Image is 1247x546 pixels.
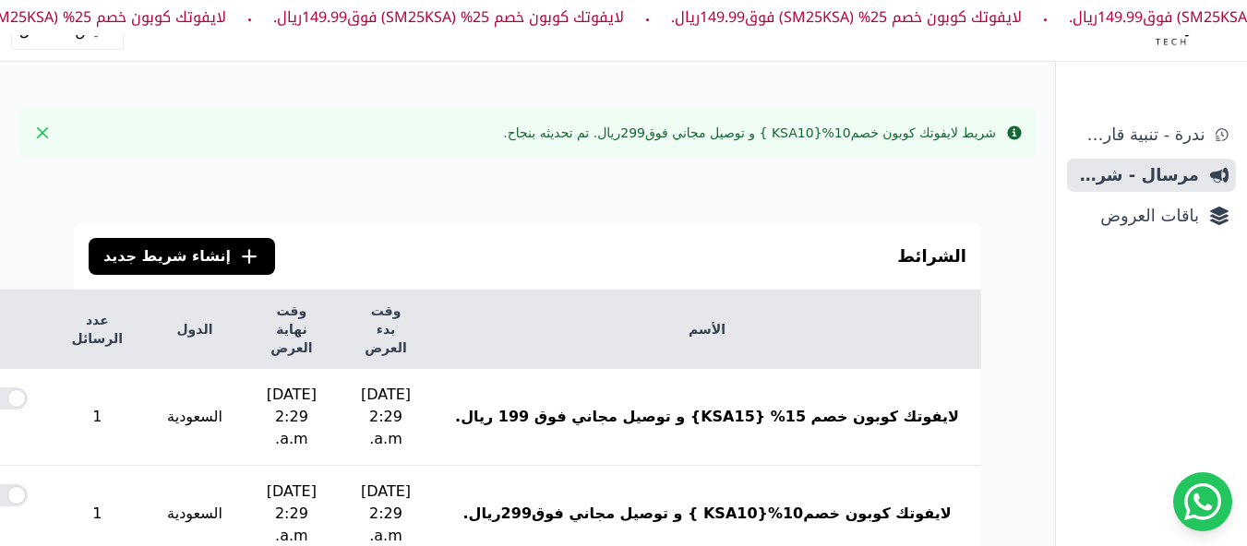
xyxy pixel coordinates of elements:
div: شريط لايفوتك كوبون خصم10%{KSA10 } و توصيل مجاني فوق299ريال. تم تحديثه بنجاح. [503,124,996,142]
th: عدد الرسائل [50,291,146,369]
span: باقات العروض [1074,203,1199,229]
button: Close [28,118,57,148]
td: [DATE] 2:29 a.m. [245,369,339,466]
td: السعودية [145,369,245,466]
a: لايفوتك كوبون خصم 25% (SM25KSA) فوق149.99ريال. [671,3,1022,31]
th: وقت نهاية العرض [245,291,339,369]
span: ندرة - تنبية قارب علي النفاذ [1074,122,1205,148]
span: إنشاء شريط جديد [103,245,231,267]
th: الأسم [433,291,981,369]
th: لايفوتك كوبون خصم 15% {KSA15} و توصيل مجاني فوق 199 ريال. [433,369,981,466]
h3: الشرائط [897,243,966,269]
a: إنشاء شريط جديد [89,238,275,275]
td: [DATE] 2:29 a.m. [339,369,433,466]
th: الدول [145,291,245,369]
td: 1 [50,369,146,466]
span: مرسال - شريط دعاية [1074,162,1199,188]
a: لايفوتك كوبون خصم 25% (SM25KSA) فوق149.99ريال. [273,3,624,31]
th: وقت بدء العرض [339,291,433,369]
